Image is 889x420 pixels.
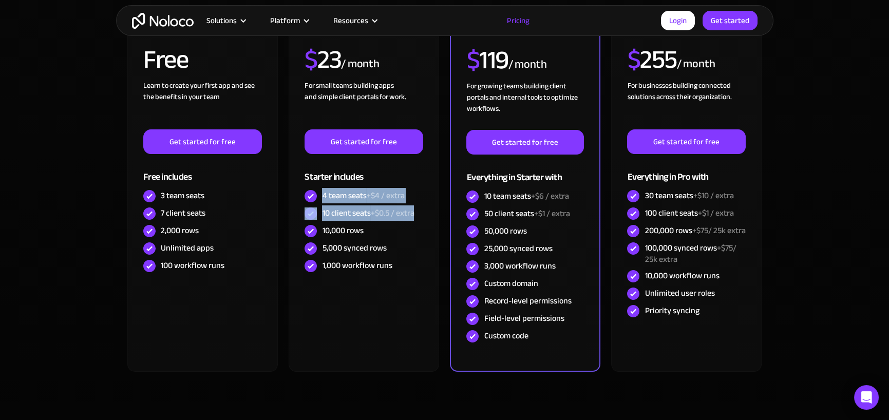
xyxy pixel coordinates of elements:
[508,56,546,73] div: / month
[484,278,538,289] div: Custom domain
[645,207,733,219] div: 100 client seats
[645,242,745,265] div: 100,000 synced rows
[161,242,214,254] div: Unlimited apps
[494,14,542,27] a: Pricing
[161,207,205,219] div: 7 client seats
[484,225,526,237] div: 50,000 rows
[305,129,423,154] a: Get started for free
[484,208,570,219] div: 50 client seats
[627,129,745,154] a: Get started for free
[645,225,745,236] div: 200,000 rows
[257,14,320,27] div: Platform
[143,47,188,72] h2: Free
[161,190,204,201] div: 3 team seats
[484,313,564,324] div: Field-level permissions
[466,130,583,155] a: Get started for free
[661,11,695,30] a: Login
[484,260,555,272] div: 3,000 workflow runs
[305,47,341,72] h2: 23
[270,14,300,27] div: Platform
[693,188,733,203] span: +$10 / extra
[645,305,699,316] div: Priority syncing
[645,240,736,267] span: +$75/ 25k extra
[466,47,508,73] h2: 119
[305,80,423,129] div: For small teams building apps and simple client portals for work. ‍
[484,330,528,341] div: Custom code
[161,225,199,236] div: 2,000 rows
[143,154,261,187] div: Free includes
[206,14,237,27] div: Solutions
[143,80,261,129] div: Learn to create your first app and see the benefits in your team ‍
[305,154,423,187] div: Starter includes
[531,188,569,204] span: +$6 / extra
[676,56,715,72] div: / month
[322,260,392,271] div: 1,000 workflow runs
[366,188,404,203] span: +$4 / extra
[466,81,583,130] div: For growing teams building client portals and internal tools to optimize workflows.
[692,223,745,238] span: +$75/ 25k extra
[534,206,570,221] span: +$1 / extra
[484,243,552,254] div: 25,000 synced rows
[320,14,389,27] div: Resources
[322,225,363,236] div: 10,000 rows
[132,13,194,29] a: home
[322,190,404,201] div: 4 team seats
[305,35,317,84] span: $
[697,205,733,221] span: +$1 / extra
[703,11,758,30] a: Get started
[466,155,583,188] div: Everything in Starter with
[161,260,224,271] div: 100 workflow runs
[322,242,386,254] div: 5,000 synced rows
[627,154,745,187] div: Everything in Pro with
[627,47,676,72] h2: 255
[143,129,261,154] a: Get started for free
[370,205,414,221] span: +$0.5 / extra
[854,385,879,410] div: Open Intercom Messenger
[627,35,640,84] span: $
[194,14,257,27] div: Solutions
[645,270,719,281] div: 10,000 workflow runs
[466,36,479,84] span: $
[484,190,569,202] div: 10 team seats
[645,190,733,201] div: 30 team seats
[627,80,745,129] div: For businesses building connected solutions across their organization. ‍
[645,288,714,299] div: Unlimited user roles
[333,14,368,27] div: Resources
[341,56,380,72] div: / month
[322,207,414,219] div: 10 client seats
[484,295,571,307] div: Record-level permissions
